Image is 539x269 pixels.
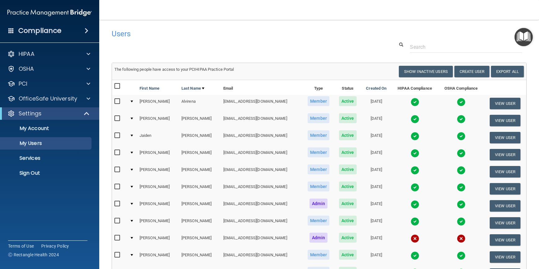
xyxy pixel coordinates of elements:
a: Privacy Policy [41,243,69,249]
td: [DATE] [361,95,392,112]
td: [PERSON_NAME] [179,214,221,231]
td: [EMAIL_ADDRESS][DOMAIN_NAME] [221,180,303,197]
button: Create User [454,66,489,77]
td: Jaiden [137,129,179,146]
td: [PERSON_NAME] [179,163,221,180]
span: Member [308,216,329,226]
img: tick.e7d51cea.svg [411,132,419,141]
span: Admin [310,199,327,208]
span: Member [308,96,329,106]
p: My Account [4,125,89,132]
td: [PERSON_NAME] [137,95,179,112]
td: [PERSON_NAME] [137,249,179,266]
img: tick.e7d51cea.svg [457,200,465,209]
p: Services [4,155,89,161]
a: Created On [366,85,386,92]
a: First Name [140,85,159,92]
a: OSHA [7,65,90,73]
a: OfficeSafe University [7,95,90,102]
img: tick.e7d51cea.svg [411,183,419,192]
span: Active [339,96,357,106]
td: [EMAIL_ADDRESS][DOMAIN_NAME] [221,112,303,129]
td: [EMAIL_ADDRESS][DOMAIN_NAME] [221,197,303,214]
span: Member [308,182,329,191]
button: View User [490,200,520,212]
span: Member [308,147,329,157]
img: tick.e7d51cea.svg [411,149,419,158]
button: Show Inactive Users [399,66,453,77]
span: Active [339,250,357,260]
a: Last Name [181,85,204,92]
td: [PERSON_NAME] [137,231,179,249]
td: [PERSON_NAME] [137,214,179,231]
td: [EMAIL_ADDRESS][DOMAIN_NAME] [221,163,303,180]
span: Member [308,250,329,260]
td: [PERSON_NAME] [179,180,221,197]
a: Settings [7,110,90,117]
button: View User [490,149,520,160]
p: Settings [19,110,42,117]
img: tick.e7d51cea.svg [457,115,465,123]
button: View User [490,166,520,177]
button: View User [490,132,520,143]
p: OfficeSafe University [19,95,77,102]
td: [EMAIL_ADDRESS][DOMAIN_NAME] [221,214,303,231]
td: [PERSON_NAME] [179,146,221,163]
img: tick.e7d51cea.svg [411,115,419,123]
td: [DATE] [361,129,392,146]
p: PCI [19,80,27,87]
td: [PERSON_NAME] [179,197,221,214]
span: Member [308,164,329,174]
td: [DATE] [361,112,392,129]
span: Member [308,130,329,140]
img: tick.e7d51cea.svg [457,217,465,226]
td: [EMAIL_ADDRESS][DOMAIN_NAME] [221,249,303,266]
img: tick.e7d51cea.svg [457,132,465,141]
img: tick.e7d51cea.svg [411,200,419,209]
img: PMB logo [7,7,92,19]
span: Active [339,113,357,123]
a: HIPAA [7,50,90,58]
img: tick.e7d51cea.svg [411,166,419,175]
span: Active [339,233,357,243]
button: Open Resource Center [514,28,533,46]
th: Status [334,80,361,95]
button: View User [490,183,520,195]
td: [DATE] [361,249,392,266]
img: cross.ca9f0e7f.svg [457,234,465,243]
p: My Users [4,140,89,146]
img: tick.e7d51cea.svg [457,251,465,260]
td: [EMAIL_ADDRESS][DOMAIN_NAME] [221,95,303,112]
button: View User [490,234,520,246]
span: Active [339,164,357,174]
td: [DATE] [361,180,392,197]
td: [PERSON_NAME] [137,163,179,180]
td: [EMAIL_ADDRESS][DOMAIN_NAME] [221,231,303,249]
td: [EMAIL_ADDRESS][DOMAIN_NAME] [221,129,303,146]
a: Export All [491,66,524,77]
img: cross.ca9f0e7f.svg [411,234,419,243]
img: tick.e7d51cea.svg [411,217,419,226]
td: [PERSON_NAME] [179,231,221,249]
p: HIPAA [19,50,34,58]
img: tick.e7d51cea.svg [411,251,419,260]
th: Type [303,80,334,95]
input: Search [410,41,522,53]
p: Sign Out [4,170,89,176]
img: tick.e7d51cea.svg [411,98,419,106]
td: [PERSON_NAME] [179,129,221,146]
th: HIPAA Compliance [391,80,438,95]
span: Active [339,182,357,191]
td: Alvirena [179,95,221,112]
td: [EMAIL_ADDRESS][DOMAIN_NAME] [221,146,303,163]
span: Active [339,147,357,157]
a: PCI [7,80,90,87]
td: [PERSON_NAME] [179,112,221,129]
td: [PERSON_NAME] [137,146,179,163]
span: Ⓒ Rectangle Health 2024 [8,252,59,258]
th: OSHA Compliance [438,80,484,95]
td: [DATE] [361,163,392,180]
button: View User [490,217,520,229]
button: View User [490,98,520,109]
button: View User [490,251,520,263]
